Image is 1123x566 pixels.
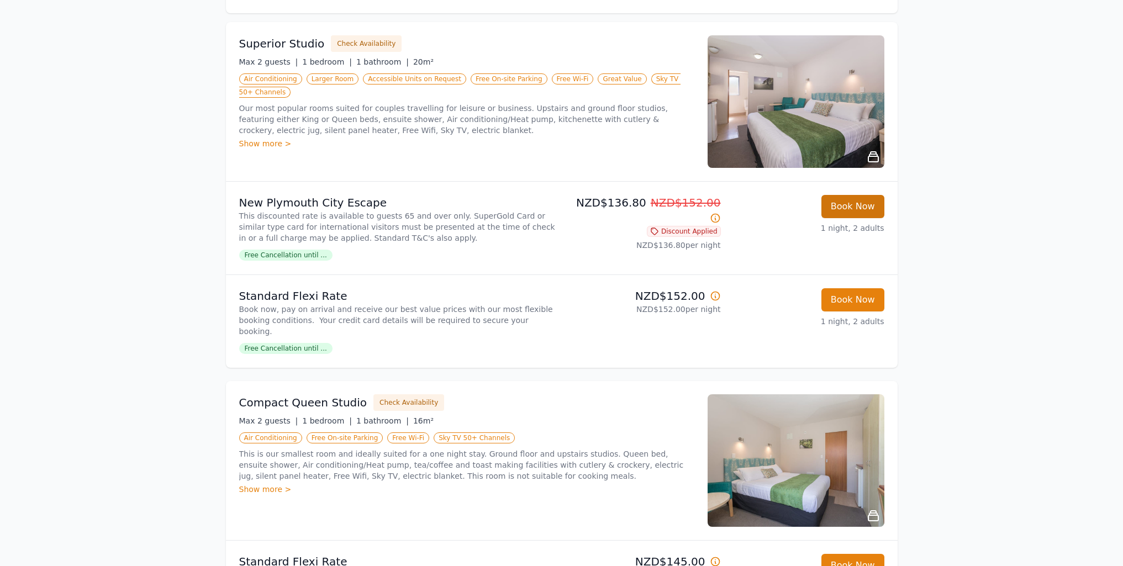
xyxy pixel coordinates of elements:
[434,432,515,443] span: Sky TV 50+ Channels
[598,73,646,84] span: Great Value
[413,416,434,425] span: 16m²
[566,195,721,226] p: NZD$136.80
[239,416,298,425] span: Max 2 guests |
[647,226,721,237] span: Discount Applied
[730,316,884,327] p: 1 night, 2 adults
[566,304,721,315] p: NZD$152.00 per night
[566,240,721,251] p: NZD$136.80 per night
[239,138,694,149] div: Show more >
[239,36,325,51] h3: Superior Studio
[821,288,884,311] button: Book Now
[356,416,409,425] span: 1 bathroom |
[239,250,333,261] span: Free Cancellation until ...
[413,57,434,66] span: 20m²
[239,288,557,304] p: Standard Flexi Rate
[730,223,884,234] p: 1 night, 2 adults
[239,395,367,410] h3: Compact Queen Studio
[239,343,333,354] span: Free Cancellation until ...
[821,195,884,218] button: Book Now
[373,394,444,411] button: Check Availability
[356,57,409,66] span: 1 bathroom |
[331,35,402,52] button: Check Availability
[307,73,359,84] span: Larger Room
[566,288,721,304] p: NZD$152.00
[239,210,557,244] p: This discounted rate is available to guests 65 and over only. SuperGold Card or similar type card...
[471,73,547,84] span: Free On-site Parking
[239,57,298,66] span: Max 2 guests |
[363,73,466,84] span: Accessible Units on Request
[239,103,694,136] p: Our most popular rooms suited for couples travelling for leisure or business. Upstairs and ground...
[239,195,557,210] p: New Plymouth City Escape
[239,448,694,482] p: This is our smallest room and ideally suited for a one night stay. Ground floor and upstairs stud...
[239,432,302,443] span: Air Conditioning
[387,432,429,443] span: Free Wi-Fi
[651,196,721,209] span: NZD$152.00
[307,432,383,443] span: Free On-site Parking
[239,73,302,84] span: Air Conditioning
[552,73,594,84] span: Free Wi-Fi
[239,304,557,337] p: Book now, pay on arrival and receive our best value prices with our most flexible booking conditi...
[302,57,352,66] span: 1 bedroom |
[302,416,352,425] span: 1 bedroom |
[239,484,694,495] div: Show more >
